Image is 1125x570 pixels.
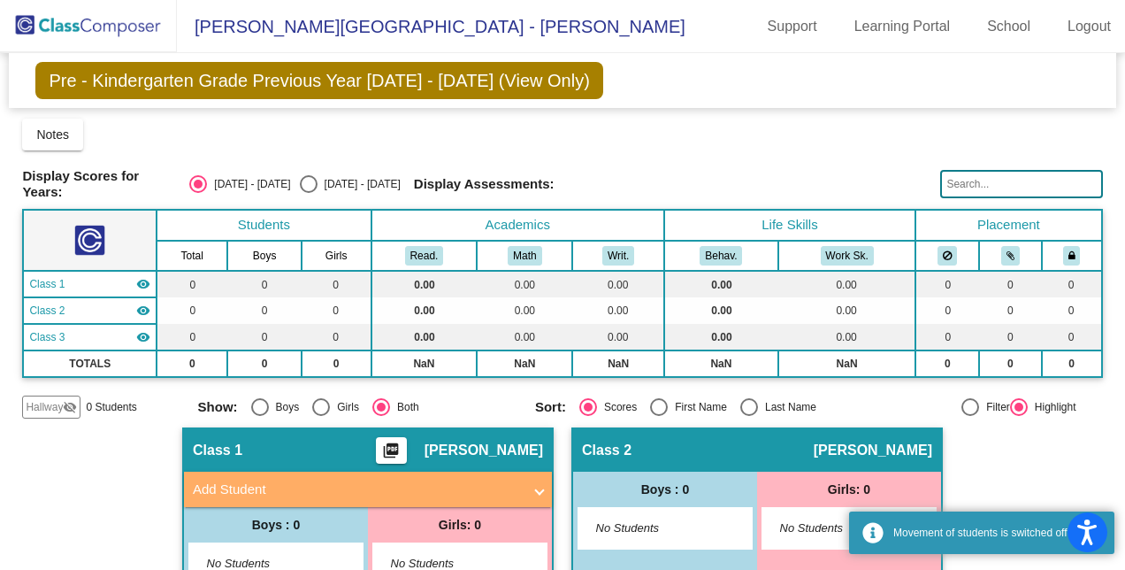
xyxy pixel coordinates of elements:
td: Brittany Grimm - No Class Name [23,297,157,324]
td: 0 [302,324,371,350]
td: 0.00 [572,324,663,350]
span: Pre - Kindergarten Grade Previous Year [DATE] - [DATE] (View Only) [35,62,602,99]
td: 0.00 [664,271,778,297]
td: 0.00 [664,324,778,350]
mat-icon: visibility [136,304,150,318]
mat-radio-group: Select an option [198,398,522,416]
th: Life Skills [664,210,915,241]
td: NaN [778,350,915,377]
td: 0 [915,324,979,350]
td: 0 [227,297,301,324]
span: No Students [596,520,707,537]
button: Notes [22,119,83,150]
mat-icon: visibility [136,330,150,344]
span: Class 1 [29,276,65,292]
div: [DATE] - [DATE] [207,176,290,192]
td: 0.00 [371,297,478,324]
td: NaN [572,350,663,377]
td: 0.00 [778,271,915,297]
div: Boys : 0 [184,507,368,543]
td: 0 [979,324,1041,350]
div: [DATE] - [DATE] [318,176,401,192]
a: School [973,12,1045,41]
th: Total [157,241,227,271]
button: Read. [405,246,444,266]
a: Support [754,12,831,41]
div: Scores [597,399,637,415]
td: TOTALS [23,350,157,377]
div: Girls [330,399,359,415]
td: 0 [227,271,301,297]
td: 0.00 [778,324,915,350]
td: Christina Reinhard - No Class Name [23,271,157,297]
td: 0.00 [371,324,478,350]
th: Keep with students [979,241,1041,271]
span: No Students [780,520,891,537]
td: 0.00 [572,297,663,324]
td: 0 [227,324,301,350]
button: Math [508,246,541,266]
th: Academics [371,210,664,241]
td: 0.00 [664,297,778,324]
td: 0 [1042,350,1102,377]
button: Writ. [602,246,634,266]
td: Kathy Williamson - No Class Name [23,324,157,350]
td: 0 [979,271,1041,297]
td: 0 [302,271,371,297]
mat-radio-group: Select an option [189,175,400,193]
td: 0 [1042,271,1102,297]
td: 0.00 [477,297,572,324]
span: Class 1 [193,442,242,459]
div: Filter [979,399,1010,415]
div: Both [390,399,419,415]
mat-panel-title: Add Student [193,480,522,500]
input: Search... [940,170,1102,198]
mat-icon: visibility_off [63,400,77,414]
div: Girls: 0 [368,507,552,543]
td: 0.00 [371,271,478,297]
td: 0.00 [477,324,572,350]
td: 0 [157,297,227,324]
td: 0 [1042,324,1102,350]
td: 0.00 [778,297,915,324]
th: Placement [915,210,1101,241]
td: NaN [371,350,478,377]
mat-radio-group: Select an option [535,398,859,416]
span: Class 3 [29,329,65,345]
div: Girls: 0 [757,472,941,507]
div: Boys : 0 [573,472,757,507]
td: NaN [477,350,572,377]
td: 0 [157,324,227,350]
span: [PERSON_NAME] [814,442,932,459]
div: Last Name [758,399,816,415]
td: 0 [302,297,371,324]
th: Boys [227,241,301,271]
td: 0 [302,350,371,377]
div: Movement of students is switched off [893,525,1101,541]
button: Behav. [700,246,742,266]
th: Girls [302,241,371,271]
td: 0 [915,297,979,324]
mat-icon: picture_as_pdf [380,442,402,466]
span: Sort: [535,399,566,415]
th: Keep with teacher [1042,241,1102,271]
span: Display Assessments: [414,176,555,192]
span: Class 2 [29,303,65,319]
td: 0 [915,271,979,297]
div: Highlight [1028,399,1076,415]
td: NaN [664,350,778,377]
mat-icon: visibility [136,277,150,291]
td: 0 [227,350,301,377]
span: Show: [198,399,238,415]
td: 0 [979,297,1041,324]
span: [PERSON_NAME] [425,442,543,459]
td: 0 [915,350,979,377]
span: [PERSON_NAME][GEOGRAPHIC_DATA] - [PERSON_NAME] [177,12,685,41]
td: 0.00 [477,271,572,297]
span: Hallway [26,399,63,415]
span: Class 2 [582,442,631,459]
td: 0 [1042,297,1102,324]
span: 0 Students [86,399,136,415]
div: Boys [269,399,300,415]
div: First Name [668,399,727,415]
